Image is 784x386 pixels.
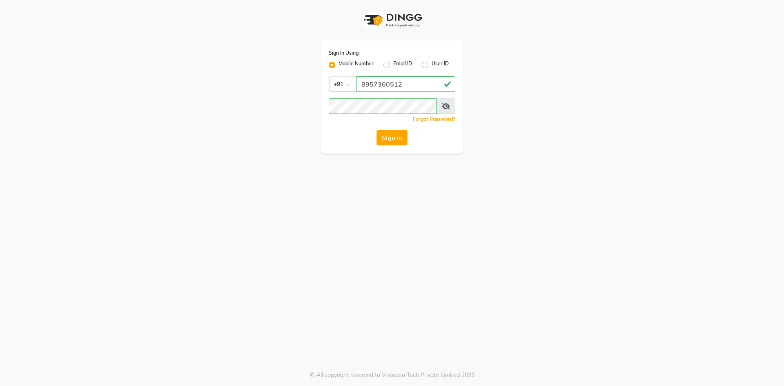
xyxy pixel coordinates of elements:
label: User ID [432,60,449,70]
a: Forgot Password? [413,116,455,122]
img: logo1.svg [359,8,425,32]
label: Email ID [393,60,412,70]
label: Sign In Using: [329,49,360,57]
button: Sign In [376,130,408,145]
label: Mobile Number [339,60,374,70]
input: Username [356,76,455,92]
input: Username [329,98,437,114]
